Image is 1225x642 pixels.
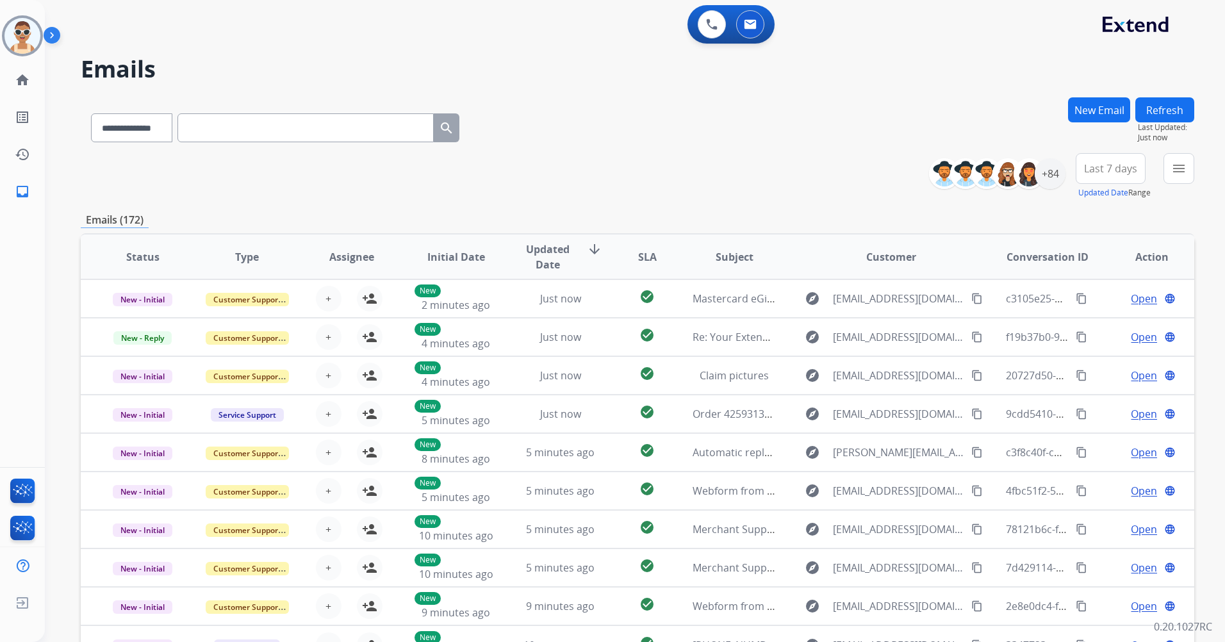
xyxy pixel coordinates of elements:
[971,485,983,497] mat-icon: content_copy
[833,291,964,306] span: [EMAIL_ADDRESS][DOMAIN_NAME]
[833,598,964,614] span: [EMAIL_ADDRESS][DOMAIN_NAME]
[1131,522,1157,537] span: Open
[833,406,964,422] span: [EMAIL_ADDRESS][DOMAIN_NAME]
[526,522,595,536] span: 5 minutes ago
[639,520,655,535] mat-icon: check_circle
[693,292,800,306] span: Mastercard eGift Card
[415,554,441,566] p: New
[1076,293,1087,304] mat-icon: content_copy
[415,284,441,297] p: New
[1131,483,1157,498] span: Open
[1078,188,1128,198] button: Updated Date
[700,368,769,383] span: Claim pictures
[1171,161,1187,176] mat-icon: menu
[113,293,172,306] span: New - Initial
[693,445,973,459] span: Automatic reply: Extend Shipping Protection Confirmation
[1164,600,1176,612] mat-icon: language
[805,329,820,345] mat-icon: explore
[1076,331,1087,343] mat-icon: content_copy
[325,560,331,575] span: +
[540,368,581,383] span: Just now
[1164,447,1176,458] mat-icon: language
[805,560,820,575] mat-icon: explore
[639,289,655,304] mat-icon: check_circle
[362,522,377,537] mat-icon: person_add
[113,562,172,575] span: New - Initial
[805,291,820,306] mat-icon: explore
[81,212,149,228] p: Emails (172)
[1076,447,1087,458] mat-icon: content_copy
[540,292,581,306] span: Just now
[587,242,602,257] mat-icon: arrow_downward
[519,242,577,272] span: Updated Date
[1164,523,1176,535] mat-icon: language
[419,529,493,543] span: 10 minutes ago
[1006,407,1195,421] span: 9cdd5410-1fbc-4eb2-8fff-92519d998c29
[639,481,655,497] mat-icon: check_circle
[362,291,377,306] mat-icon: person_add
[639,443,655,458] mat-icon: check_circle
[833,522,964,537] span: [EMAIL_ADDRESS][DOMAIN_NAME]
[325,522,331,537] span: +
[325,368,331,383] span: +
[81,56,1194,82] h2: Emails
[833,483,964,498] span: [EMAIL_ADDRESS][DOMAIN_NAME]
[1007,249,1089,265] span: Conversation ID
[1164,408,1176,420] mat-icon: language
[1090,235,1194,279] th: Action
[316,478,341,504] button: +
[1138,122,1194,133] span: Last Updated:
[1076,562,1087,573] mat-icon: content_copy
[866,249,916,265] span: Customer
[4,18,40,54] img: avatar
[693,522,1056,536] span: Merchant Support #659651: How would you rate the support you received?
[362,483,377,498] mat-icon: person_add
[1006,292,1193,306] span: c3105e25-4f15-4de8-af48-c51aff3b68ce
[325,329,331,345] span: +
[1006,561,1203,575] span: 7d429114-e6d9-4859-ae03-f2226a0b3ae7
[316,516,341,542] button: +
[113,370,172,383] span: New - Initial
[316,593,341,619] button: +
[833,368,964,383] span: [EMAIL_ADDRESS][DOMAIN_NAME]
[113,600,172,614] span: New - Initial
[805,483,820,498] mat-icon: explore
[526,599,595,613] span: 9 minutes ago
[639,366,655,381] mat-icon: check_circle
[325,406,331,422] span: +
[15,110,30,125] mat-icon: list_alt
[1164,331,1176,343] mat-icon: language
[362,598,377,614] mat-icon: person_add
[206,370,289,383] span: Customer Support
[1131,560,1157,575] span: Open
[526,484,595,498] span: 5 minutes ago
[1154,619,1212,634] p: 0.20.1027RC
[1131,406,1157,422] span: Open
[638,249,657,265] span: SLA
[971,562,983,573] mat-icon: content_copy
[206,523,289,537] span: Customer Support
[1131,598,1157,614] span: Open
[211,408,284,422] span: Service Support
[971,370,983,381] mat-icon: content_copy
[526,561,595,575] span: 5 minutes ago
[316,324,341,350] button: +
[1076,523,1087,535] mat-icon: content_copy
[833,560,964,575] span: [EMAIL_ADDRESS][DOMAIN_NAME]
[422,413,490,427] span: 5 minutes ago
[113,447,172,460] span: New - Initial
[1131,329,1157,345] span: Open
[639,597,655,612] mat-icon: check_circle
[1164,562,1176,573] mat-icon: language
[316,440,341,465] button: +
[971,293,983,304] mat-icon: content_copy
[805,522,820,537] mat-icon: explore
[235,249,259,265] span: Type
[316,401,341,427] button: +
[419,567,493,581] span: 10 minutes ago
[693,407,782,421] span: Order 4259313959
[1138,133,1194,143] span: Just now
[113,485,172,498] span: New - Initial
[415,323,441,336] p: New
[971,523,983,535] mat-icon: content_copy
